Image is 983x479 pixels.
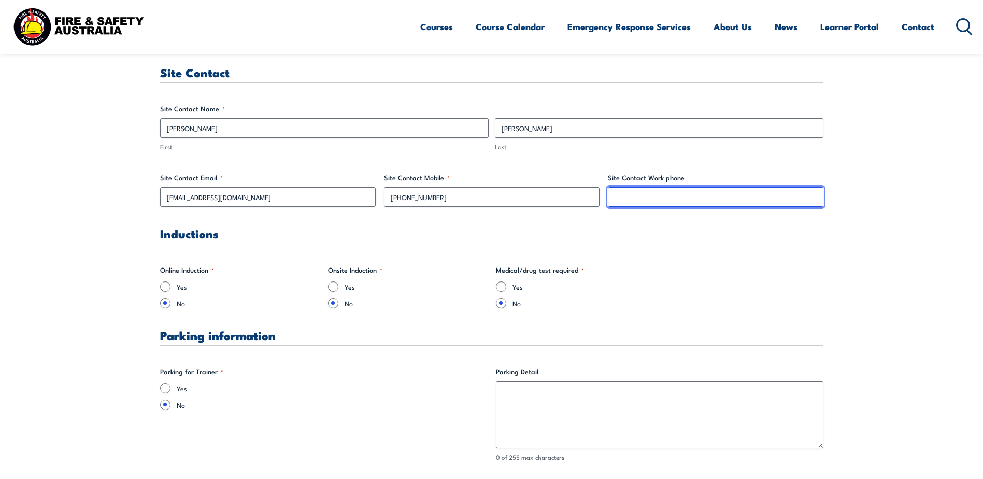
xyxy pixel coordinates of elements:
legend: Online Induction [160,265,214,275]
h3: Site Contact [160,66,823,78]
h3: Parking information [160,329,823,341]
a: News [775,13,797,40]
legend: Parking for Trainer [160,367,223,377]
label: No [177,298,320,308]
label: Yes [512,281,656,292]
label: Parking Detail [496,367,823,377]
label: No [177,400,488,410]
label: Site Contact Work phone [608,173,823,183]
a: Learner Portal [820,13,879,40]
a: Emergency Response Services [567,13,691,40]
a: Course Calendar [476,13,545,40]
a: Courses [420,13,453,40]
label: Site Contact Mobile [384,173,600,183]
legend: Medical/drug test required [496,265,584,275]
label: Yes [177,281,320,292]
label: No [512,298,656,308]
label: Site Contact Email [160,173,376,183]
label: No [345,298,488,308]
h3: Inductions [160,228,823,239]
label: Last [495,142,823,152]
label: Yes [177,383,488,393]
a: About Us [714,13,752,40]
legend: Onsite Induction [328,265,382,275]
legend: Site Contact Name [160,104,225,114]
label: Yes [345,281,488,292]
div: 0 of 255 max characters [496,453,823,462]
label: First [160,142,489,152]
a: Contact [902,13,934,40]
